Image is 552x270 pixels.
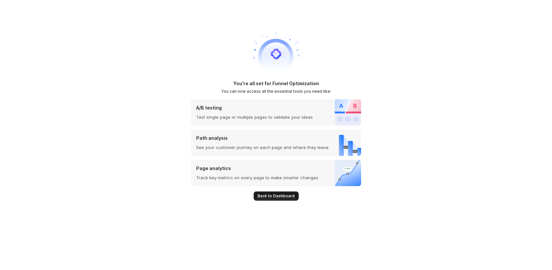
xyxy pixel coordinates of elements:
img: Path analysis [332,130,361,156]
img: A/B testing [335,99,361,126]
p: See your customer journey on each page and where they leave [196,144,329,151]
h1: You're all set for Funnel Optimization [233,80,319,87]
p: A/B testing [196,105,313,111]
img: welcome [250,28,302,80]
p: Test single page or multiple pages to validate your ideas [196,114,313,120]
img: Page analytics [335,160,361,186]
p: Path analysis [196,135,329,141]
p: Track key metrics on every page to make smarter changes [196,174,318,181]
span: Back to Dashboard [258,193,295,199]
p: Page analytics [196,165,318,172]
button: Back to Dashboard [254,191,299,201]
h2: You can now access all the essential tools you need like: [221,89,331,94]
